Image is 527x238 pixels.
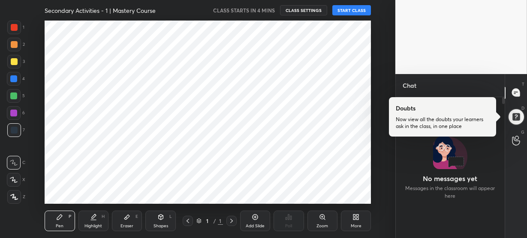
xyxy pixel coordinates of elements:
[136,214,138,219] div: E
[396,74,423,97] p: Chat
[7,55,25,68] div: 3
[316,224,328,228] div: Zoom
[7,190,25,204] div: Z
[214,218,216,223] div: /
[7,21,24,34] div: 1
[246,224,265,228] div: Add Slide
[7,156,25,170] div: C
[69,214,71,219] div: P
[280,5,327,15] button: CLASS SETTINGS
[7,38,25,51] div: 2
[120,224,133,228] div: Eraser
[7,123,25,137] div: 7
[102,214,105,219] div: H
[154,224,168,228] div: Shapes
[522,81,524,87] p: T
[351,224,361,228] div: More
[521,129,524,135] p: G
[45,6,156,15] h4: Secondary Activities - 1 | Mastery Course
[7,173,25,187] div: X
[7,106,25,120] div: 6
[332,5,371,15] button: START CLASS
[7,89,25,103] div: 5
[7,72,25,86] div: 4
[84,224,102,228] div: Highlight
[56,224,63,228] div: Pen
[203,218,212,223] div: 1
[521,105,524,111] p: D
[218,217,223,225] div: 1
[169,214,172,219] div: L
[213,6,275,14] h5: CLASS STARTS IN 4 MINS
